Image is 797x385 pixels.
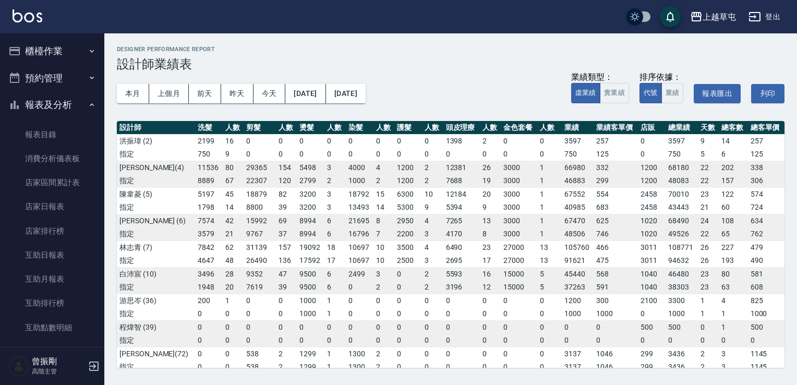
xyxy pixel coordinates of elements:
th: 金色套餐 [501,121,537,135]
td: 0 [394,148,422,161]
td: 5300 [394,201,422,214]
td: 2799 [297,174,324,188]
td: 18 [324,240,345,254]
td: 193 [719,254,747,268]
td: 1200 [638,161,666,174]
td: 15 [373,187,394,201]
div: 排序依據： [639,72,684,83]
td: 24 [698,214,719,227]
td: 46480 [666,267,698,281]
td: 3597 [666,134,698,148]
td: 19092 [297,240,324,254]
th: 人數 [373,121,394,135]
td: 27000 [501,240,537,254]
th: 人數 [276,121,297,135]
td: 8 [480,227,501,241]
td: 14 [719,134,747,148]
td: 5 [537,267,562,281]
td: 18879 [244,187,276,201]
td: 14 [223,201,244,214]
td: 5394 [443,201,480,214]
td: 指定 [117,174,195,188]
button: 代號 [639,83,662,103]
td: 479 [748,240,784,254]
td: 68490 [666,214,698,227]
img: Logo [13,9,42,22]
div: 上越草屯 [703,10,736,23]
td: 22 [698,161,719,174]
td: 2 [422,267,443,281]
td: 9 [698,134,719,148]
td: 2458 [638,201,666,214]
td: 2199 [195,134,223,148]
button: 前天 [189,84,221,103]
td: 0 [244,134,276,148]
th: 總客數 [719,121,747,135]
td: 0 [346,134,373,148]
td: 指定 [117,201,195,214]
td: 2499 [346,267,373,281]
td: 3 [422,227,443,241]
td: 91621 [562,254,594,268]
td: 1020 [638,227,666,241]
td: 2 [422,174,443,188]
td: 125 [594,148,638,161]
td: 11536 [195,161,223,174]
a: 互助日報表 [4,243,100,267]
td: 17 [480,254,501,268]
td: 136 [276,254,297,268]
td: 3200 [297,187,324,201]
td: 0 [324,148,345,161]
td: 157 [276,240,297,254]
td: 31139 [244,240,276,254]
td: 490 [748,254,784,268]
td: 17592 [297,254,324,268]
button: 業績 [661,83,684,103]
td: 40985 [562,201,594,214]
td: 70010 [666,187,698,201]
a: 報表目錄 [4,123,100,147]
button: 上越草屯 [686,6,740,28]
td: 指定 [117,254,195,268]
td: 16 [223,134,244,148]
a: 互助業績報表 [4,340,100,364]
td: 332 [594,161,638,174]
td: 2 [480,134,501,148]
a: 互助點數明細 [4,316,100,340]
p: 高階主管 [32,367,85,376]
td: 10697 [346,240,373,254]
a: 店家日報表 [4,195,100,219]
td: 1398 [443,134,480,148]
td: 0 [480,148,501,161]
td: 2 [324,174,345,188]
th: 人數 [223,121,244,135]
td: 68180 [666,161,698,174]
td: 15000 [501,267,537,281]
td: 21 [698,201,719,214]
h3: 設計師業績表 [117,57,784,71]
td: 3000 [501,201,537,214]
td: 157 [719,174,747,188]
td: 6 [324,214,345,227]
td: 13 [537,240,562,254]
th: 人數 [422,121,443,135]
th: 業績客單價 [594,121,638,135]
td: 8889 [195,174,223,188]
td: 1020 [638,214,666,227]
button: [DATE] [326,84,366,103]
button: save [660,6,681,27]
td: 0 [443,148,480,161]
td: 7688 [443,174,480,188]
td: 26 [480,161,501,174]
td: 0 [373,134,394,148]
td: 66980 [562,161,594,174]
td: 27000 [501,254,537,268]
td: 94632 [666,254,698,268]
td: 49526 [666,227,698,241]
td: 12381 [443,161,480,174]
td: 9 [422,201,443,214]
td: 23 [698,187,719,201]
td: 0 [537,148,562,161]
td: 3011 [638,240,666,254]
td: 0 [244,148,276,161]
